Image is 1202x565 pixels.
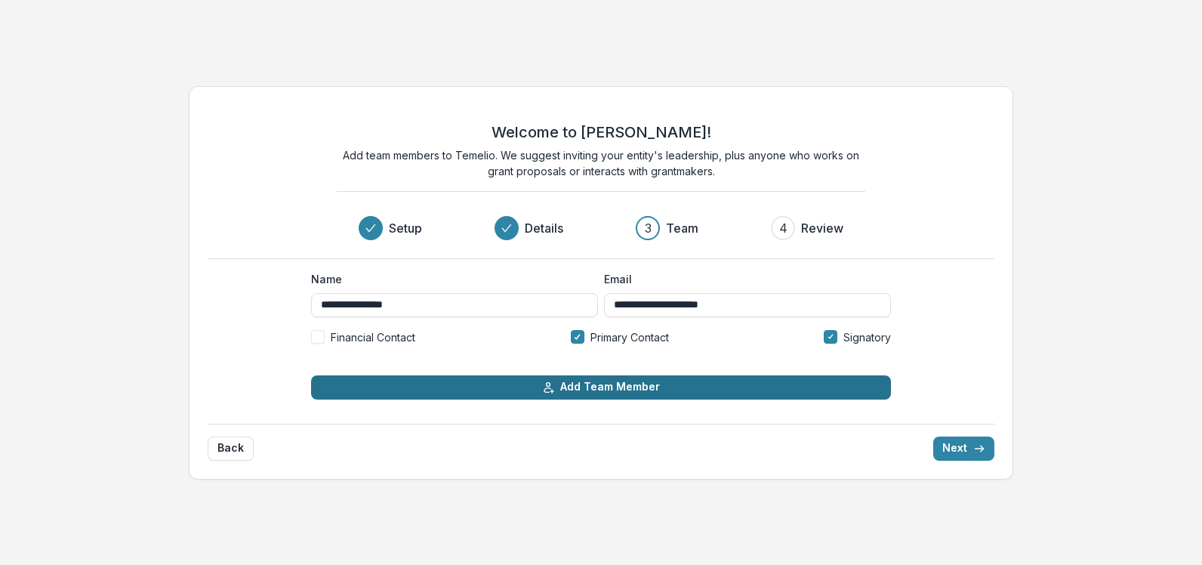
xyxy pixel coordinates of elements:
[311,375,891,400] button: Add Team Member
[604,271,882,287] label: Email
[311,271,589,287] label: Name
[843,329,891,345] span: Signatory
[359,216,843,240] div: Progress
[779,219,787,237] div: 4
[208,437,254,461] button: Back
[645,219,652,237] div: 3
[389,219,422,237] h3: Setup
[331,329,415,345] span: Financial Contact
[801,219,843,237] h3: Review
[933,437,994,461] button: Next
[492,123,711,141] h2: Welcome to [PERSON_NAME]!
[590,329,669,345] span: Primary Contact
[525,219,563,237] h3: Details
[666,219,698,237] h3: Team
[337,147,865,179] p: Add team members to Temelio. We suggest inviting your entity's leadership, plus anyone who works ...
